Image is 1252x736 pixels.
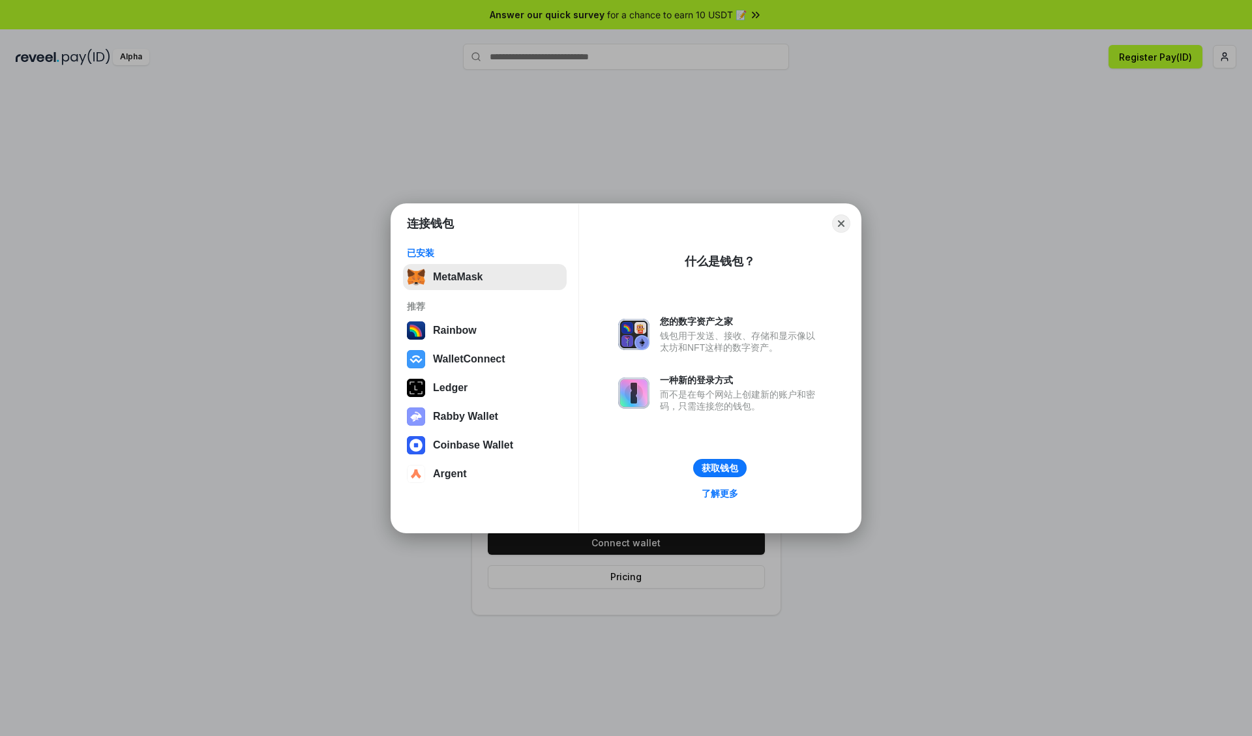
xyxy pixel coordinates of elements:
[660,374,822,386] div: 一种新的登录方式
[660,330,822,353] div: 钱包用于发送、接收、存储和显示像以太坊和NFT这样的数字资产。
[618,377,649,409] img: svg+xml,%3Csvg%20xmlns%3D%22http%3A%2F%2Fwww.w3.org%2F2000%2Fsvg%22%20fill%3D%22none%22%20viewBox...
[407,350,425,368] img: svg+xml,%3Csvg%20width%3D%2228%22%20height%3D%2228%22%20viewBox%3D%220%200%2028%2028%22%20fill%3D...
[407,379,425,397] img: svg+xml,%3Csvg%20xmlns%3D%22http%3A%2F%2Fwww.w3.org%2F2000%2Fsvg%22%20width%3D%2228%22%20height%3...
[694,485,746,502] a: 了解更多
[407,321,425,340] img: svg+xml,%3Csvg%20width%3D%22120%22%20height%3D%22120%22%20viewBox%3D%220%200%20120%20120%22%20fil...
[433,468,467,480] div: Argent
[702,462,738,474] div: 获取钱包
[660,316,822,327] div: 您的数字资产之家
[685,254,755,269] div: 什么是钱包？
[407,268,425,286] img: svg+xml,%3Csvg%20fill%3D%22none%22%20height%3D%2233%22%20viewBox%3D%220%200%2035%2033%22%20width%...
[618,319,649,350] img: svg+xml,%3Csvg%20xmlns%3D%22http%3A%2F%2Fwww.w3.org%2F2000%2Fsvg%22%20fill%3D%22none%22%20viewBox...
[403,404,567,430] button: Rabby Wallet
[407,247,563,259] div: 已安装
[403,375,567,401] button: Ledger
[693,459,747,477] button: 获取钱包
[403,317,567,344] button: Rainbow
[403,346,567,372] button: WalletConnect
[407,436,425,454] img: svg+xml,%3Csvg%20width%3D%2228%22%20height%3D%2228%22%20viewBox%3D%220%200%2028%2028%22%20fill%3D...
[407,301,563,312] div: 推荐
[433,325,477,336] div: Rainbow
[832,214,850,233] button: Close
[407,216,454,231] h1: 连接钱包
[403,432,567,458] button: Coinbase Wallet
[403,461,567,487] button: Argent
[433,439,513,451] div: Coinbase Wallet
[403,264,567,290] button: MetaMask
[407,465,425,483] img: svg+xml,%3Csvg%20width%3D%2228%22%20height%3D%2228%22%20viewBox%3D%220%200%2028%2028%22%20fill%3D...
[702,488,738,499] div: 了解更多
[433,271,483,283] div: MetaMask
[433,353,505,365] div: WalletConnect
[433,382,468,394] div: Ledger
[407,407,425,426] img: svg+xml,%3Csvg%20xmlns%3D%22http%3A%2F%2Fwww.w3.org%2F2000%2Fsvg%22%20fill%3D%22none%22%20viewBox...
[433,411,498,422] div: Rabby Wallet
[660,389,822,412] div: 而不是在每个网站上创建新的账户和密码，只需连接您的钱包。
